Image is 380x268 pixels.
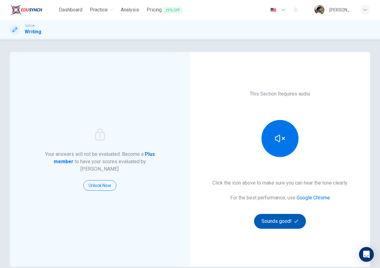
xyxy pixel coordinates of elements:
[118,4,142,16] a: Analysis
[118,4,142,15] button: Analysis
[212,179,348,187] h6: Click the icon above to make sure you can hear the tone clearly.
[163,7,182,14] span: 25% OFF
[121,6,139,14] span: Analysis
[147,6,182,14] span: Pricing
[297,195,330,201] a: Google Chrome
[250,90,310,98] h6: This Section Requires audio
[269,8,277,12] img: en
[87,4,116,15] button: Practice
[359,247,374,262] div: Open Intercom Messenger
[329,6,353,14] div: [PERSON_NAME]
[10,4,42,16] img: EduSynch logo
[230,194,330,202] h6: For the best performance, use
[56,4,85,16] a: Dashboard
[315,5,324,15] img: Profile picture
[10,4,56,16] a: EduSynch logo
[59,6,82,14] span: Dashboard
[44,151,156,173] h6: Your answers will not be evaluated. Become a to have your scores evaluated by [PERSON_NAME].
[25,28,41,36] h1: Writing
[54,151,155,164] strong: Plus member
[56,4,85,15] button: Dashboard
[90,6,108,14] span: Practice
[25,24,35,28] span: TOEFL®
[83,180,116,191] button: Unlock Now
[254,214,306,229] button: Sounds good!
[144,4,185,16] button: Pricing25% OFF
